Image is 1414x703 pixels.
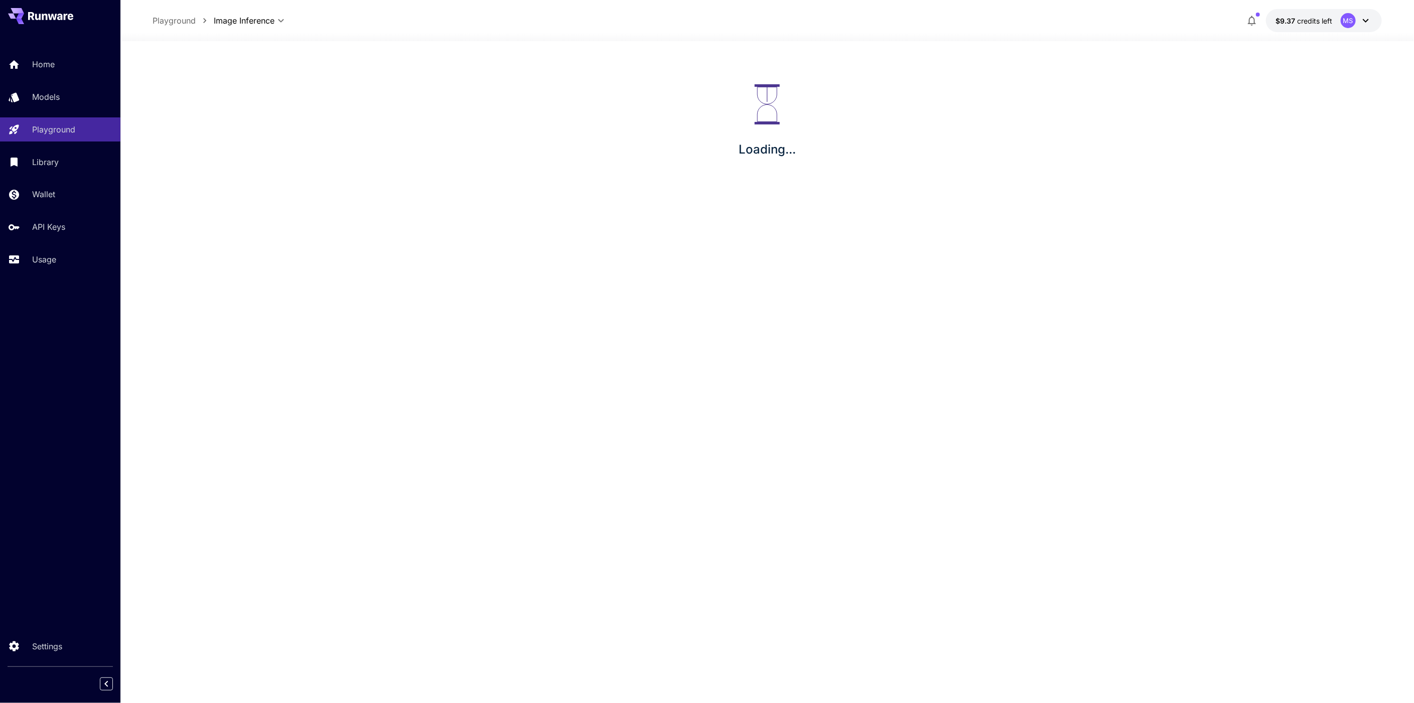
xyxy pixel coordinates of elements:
button: Collapse sidebar [100,677,113,690]
div: $9.37145 [1276,16,1333,26]
span: $9.37 [1276,17,1298,25]
div: MS [1341,13,1356,28]
div: Collapse sidebar [107,675,120,693]
p: Models [32,91,60,103]
p: Library [32,156,59,168]
p: Home [32,58,55,70]
p: Loading... [739,140,796,159]
p: API Keys [32,221,65,233]
button: $9.37145MS [1266,9,1382,32]
p: Playground [32,123,75,135]
span: Image Inference [214,15,274,27]
a: Playground [153,15,196,27]
p: Usage [32,253,56,265]
p: Wallet [32,188,55,200]
span: credits left [1298,17,1333,25]
p: Settings [32,640,62,652]
nav: breadcrumb [153,15,214,27]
